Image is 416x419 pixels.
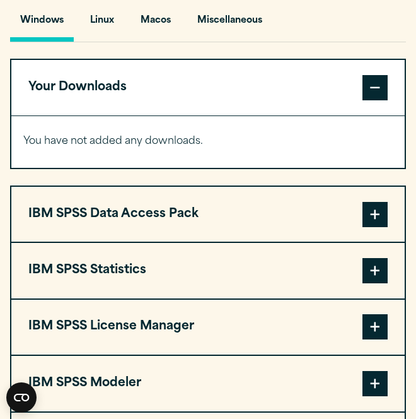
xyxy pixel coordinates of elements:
button: Windows [10,6,74,42]
button: IBM SPSS Data Access Pack [11,187,405,242]
button: Macos [130,6,181,42]
button: Open CMP widget [6,382,37,413]
button: IBM SPSS License Manager [11,300,405,355]
button: Your Downloads [11,60,405,115]
button: Miscellaneous [187,6,272,42]
div: Your Downloads [11,115,405,168]
button: IBM SPSS Statistics [11,243,405,298]
p: You have not added any downloads. [23,133,392,151]
button: Linux [80,6,124,42]
button: IBM SPSS Modeler [11,356,405,411]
